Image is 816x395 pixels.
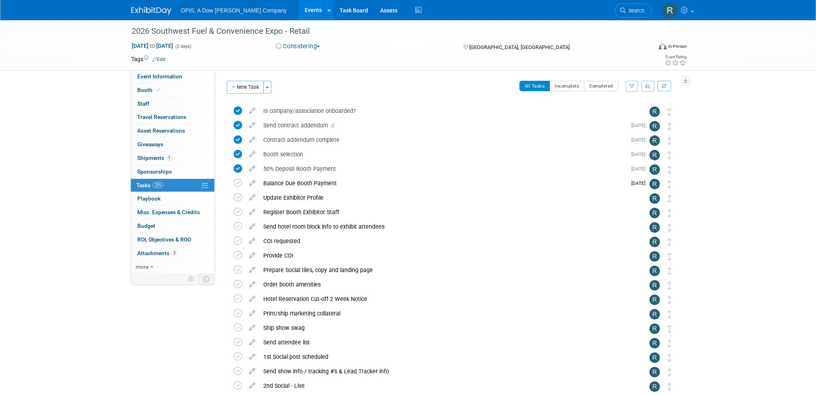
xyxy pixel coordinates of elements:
span: OPIS, A Dow [PERSON_NAME] Company [181,7,287,14]
span: [DATE] [631,151,649,157]
img: Format-Inperson.png [659,43,667,49]
a: Attachments3 [131,247,214,260]
img: Renee Ortner [649,295,660,305]
a: edit [245,122,259,129]
span: Attachments [137,250,177,256]
i: Move task [667,253,672,260]
a: Playbook [131,192,214,205]
a: Edit [152,57,165,62]
span: Shipments [137,155,172,161]
i: Move task [667,238,672,246]
img: Renee Ortner [649,381,660,392]
span: Asset Reservations [137,127,185,134]
a: edit [245,324,259,332]
div: Balance Due Booth Payment [259,176,627,190]
i: Move task [667,340,672,347]
a: more [131,260,214,274]
span: 3 [171,250,177,256]
img: Renee Ortner [649,266,660,276]
a: Booth [131,84,214,97]
div: Provide COI [259,249,633,262]
i: Move task [667,354,672,362]
button: All Tasks [519,81,550,91]
a: Sponsorships [131,165,214,178]
span: Staff [137,100,149,107]
td: Tags [131,55,165,63]
a: edit [245,180,259,187]
span: Travel Reservations [137,114,186,120]
a: edit [245,223,259,230]
img: Renee Ortner [649,251,660,262]
div: Prepare Social tiles, copy and landing page [259,263,633,277]
div: 50% Deposit Booth Payment [259,162,627,176]
img: Renee Ortner [649,222,660,233]
span: Tasks [136,182,163,188]
span: ROI, Objectives & ROO [137,236,191,243]
div: COI requested [259,234,633,248]
span: [DATE] [631,137,649,143]
span: [DATE] [631,123,649,128]
a: edit [245,353,259,360]
div: Send hotel room block info to exhibit attendees [259,220,633,233]
a: edit [245,339,259,346]
a: edit [245,266,259,274]
span: [GEOGRAPHIC_DATA], [GEOGRAPHIC_DATA] [469,44,570,50]
i: Move task [667,325,672,333]
div: Print/ship marketing collateral [259,307,633,320]
span: [DATE] [631,180,649,186]
a: edit [245,194,259,201]
a: Event Information [131,70,214,83]
button: Completed [584,81,618,91]
div: Send show info / tracking #'s & Lead Tracker info [259,364,633,378]
div: 2nd Social - Live [259,379,633,393]
i: Move task [667,195,672,203]
div: Order booth amenities [259,278,633,291]
i: Move task [667,180,672,188]
img: Renee Ortner [649,106,660,117]
img: Renee Ortner [649,164,660,175]
div: Ship show swag [259,321,633,335]
span: Budget [137,223,155,229]
a: Giveaways [131,138,214,151]
a: ROI, Objectives & ROO [131,233,214,246]
img: Renee Ortner [649,309,660,319]
i: Move task [667,296,672,304]
i: Move task [667,123,672,130]
img: Renee Ortner [649,323,660,334]
button: New Task [227,81,264,94]
i: Move task [667,137,672,145]
a: edit [245,136,259,143]
div: 2026 Southwest Fuel & Convenience Expo - Retail [129,24,640,39]
a: edit [245,382,259,389]
img: Renee Ortner [662,3,678,18]
a: Search [615,4,652,18]
td: Personalize Event Tab Strip [184,274,198,284]
span: Event Information [137,73,182,80]
a: edit [245,252,259,259]
img: Renee Ortner [649,352,660,363]
div: In-Person [668,43,687,49]
a: edit [245,368,259,375]
button: Considering [273,42,323,51]
img: ExhibitDay [131,7,171,15]
img: Renee Ortner [649,208,660,218]
a: Refresh [657,81,671,91]
div: Is company/association onboarded? [259,104,633,118]
img: Renee Ortner [649,121,660,131]
span: Misc. Expenses & Credits [137,209,200,215]
span: (2 days) [175,44,191,49]
a: edit [245,281,259,288]
span: 1 [166,155,172,161]
i: Booth reservation complete [156,88,160,92]
a: Tasks23% [131,179,214,192]
span: [DATE] [DATE] [131,42,173,49]
button: Incomplete [549,81,584,91]
img: Renee Ortner [649,135,660,146]
span: Sponsorships [137,168,172,175]
div: Contract addendum complete [259,133,627,147]
span: to [149,43,156,49]
i: Move task [667,151,672,159]
i: Move task [667,166,672,174]
a: Misc. Expenses & Credits [131,206,214,219]
div: 1st Social post scheduled [259,350,633,364]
